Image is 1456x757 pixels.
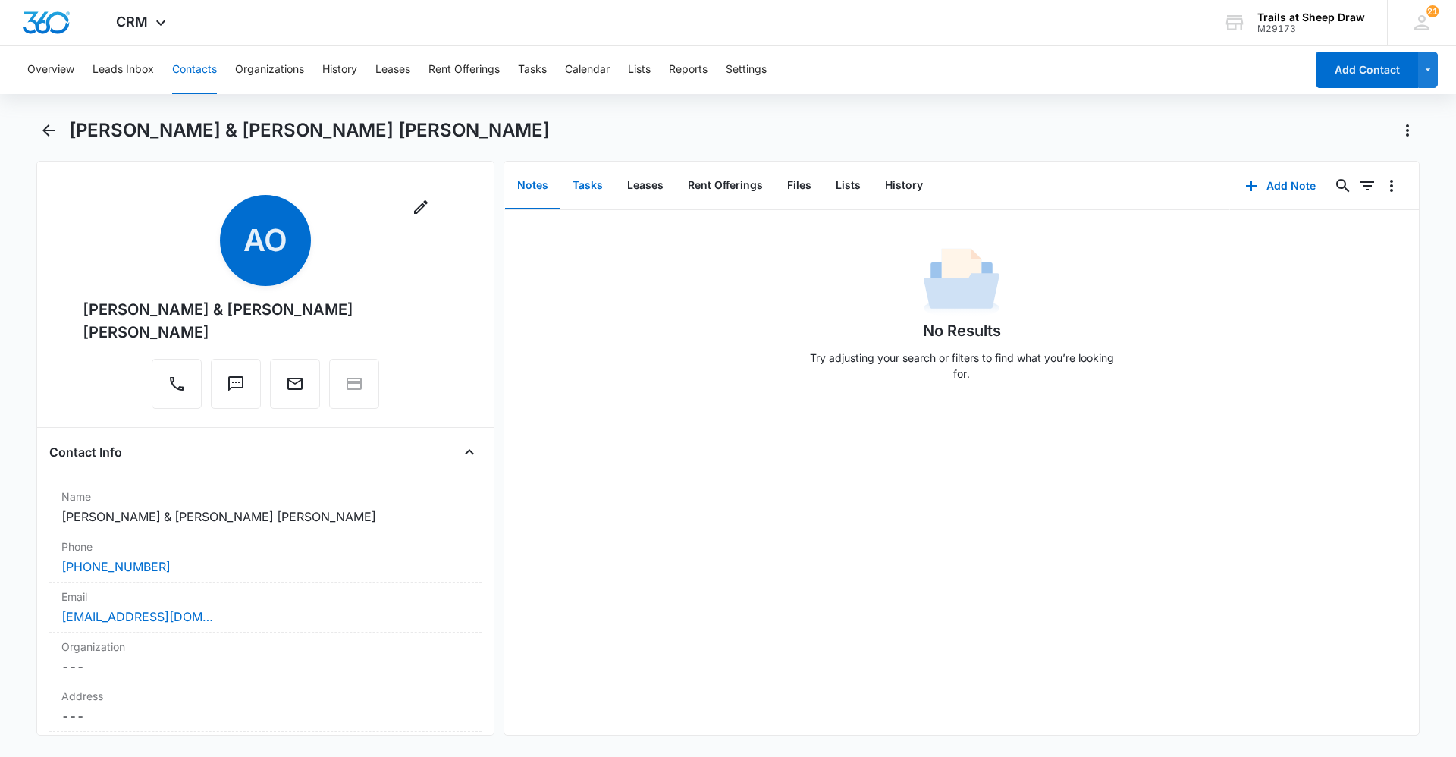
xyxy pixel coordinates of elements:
[824,162,873,209] button: Lists
[152,359,202,409] button: Call
[172,46,217,94] button: Contacts
[49,482,482,532] div: Name[PERSON_NAME] & [PERSON_NAME] [PERSON_NAME]
[676,162,775,209] button: Rent Offerings
[560,162,615,209] button: Tasks
[518,46,547,94] button: Tasks
[61,539,469,554] label: Phone
[61,608,213,626] a: [EMAIL_ADDRESS][DOMAIN_NAME]
[49,532,482,583] div: Phone[PHONE_NUMBER]
[61,488,469,504] label: Name
[615,162,676,209] button: Leases
[428,46,500,94] button: Rent Offerings
[924,243,999,319] img: No Data
[1426,5,1439,17] div: notifications count
[49,443,122,461] h4: Contact Info
[61,589,469,605] label: Email
[49,633,482,682] div: Organization---
[116,14,148,30] span: CRM
[457,440,482,464] button: Close
[1257,24,1365,34] div: account id
[61,688,469,704] label: Address
[83,298,448,344] div: [PERSON_NAME] & [PERSON_NAME] [PERSON_NAME]
[1257,11,1365,24] div: account name
[49,682,482,732] div: Address---
[61,558,171,576] a: [PHONE_NUMBER]
[61,658,469,676] dd: ---
[1316,52,1418,88] button: Add Contact
[211,359,261,409] button: Text
[270,382,320,395] a: Email
[322,46,357,94] button: History
[505,162,560,209] button: Notes
[61,639,469,655] label: Organization
[235,46,304,94] button: Organizations
[49,583,482,633] div: Email[EMAIL_ADDRESS][DOMAIN_NAME]
[220,195,311,286] span: AO
[873,162,935,209] button: History
[1230,168,1331,204] button: Add Note
[1426,5,1439,17] span: 21
[669,46,708,94] button: Reports
[270,359,320,409] button: Email
[375,46,410,94] button: Leases
[775,162,824,209] button: Files
[69,119,550,142] h1: [PERSON_NAME] & [PERSON_NAME] [PERSON_NAME]
[628,46,651,94] button: Lists
[61,707,469,725] dd: ---
[802,350,1121,382] p: Try adjusting your search or filters to find what you’re looking for.
[27,46,74,94] button: Overview
[1395,118,1420,143] button: Actions
[565,46,610,94] button: Calendar
[1355,174,1379,198] button: Filters
[1331,174,1355,198] button: Search...
[726,46,767,94] button: Settings
[61,507,469,526] dd: [PERSON_NAME] & [PERSON_NAME] [PERSON_NAME]
[1379,174,1404,198] button: Overflow Menu
[93,46,154,94] button: Leads Inbox
[152,382,202,395] a: Call
[36,118,60,143] button: Back
[211,382,261,395] a: Text
[923,319,1001,342] h1: No Results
